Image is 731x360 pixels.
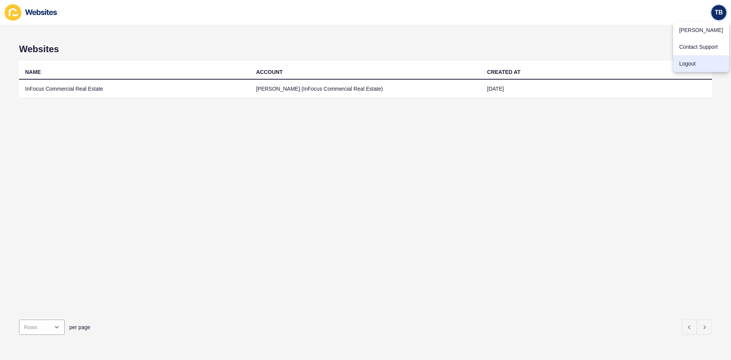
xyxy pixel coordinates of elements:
div: ACCOUNT [256,68,283,76]
div: CREATED AT [487,68,520,76]
a: Contact Support [673,38,729,55]
h1: Websites [19,44,712,54]
span: TB [715,9,723,16]
td: [PERSON_NAME] (InFocus Commercial Real Estate) [250,80,481,98]
td: [DATE] [481,80,712,98]
div: open menu [19,320,65,335]
div: NAME [25,68,41,76]
a: [PERSON_NAME] [673,22,729,38]
td: InFocus Commercial Real Estate [19,80,250,98]
span: per page [69,323,90,331]
a: Logout [673,55,729,72]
